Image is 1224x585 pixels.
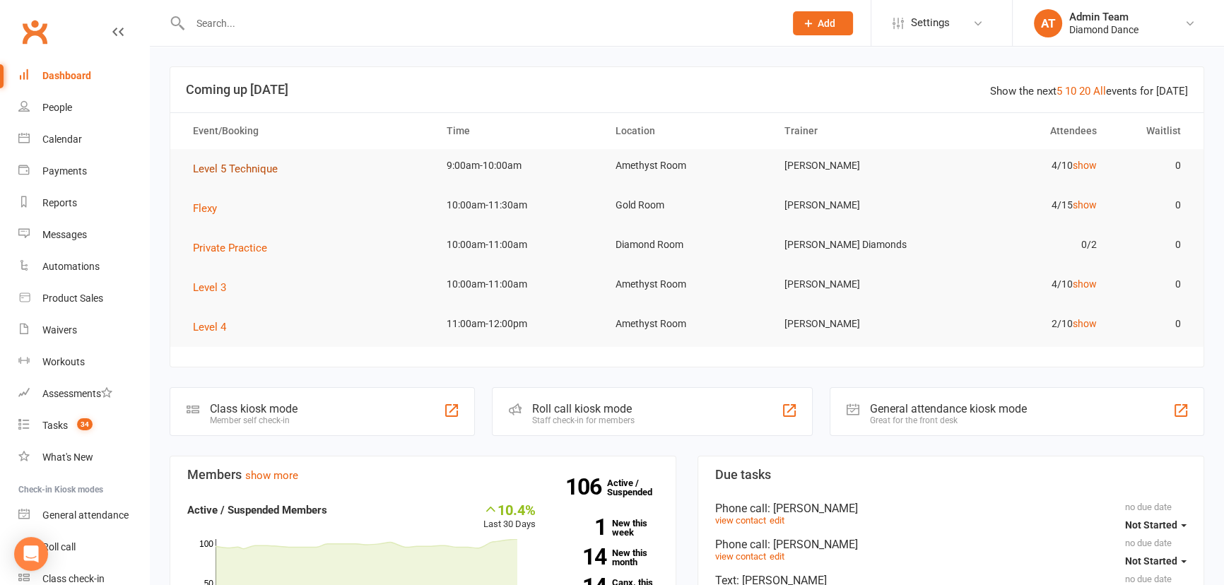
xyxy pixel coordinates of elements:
[187,504,327,516] strong: Active / Suspended Members
[193,160,288,177] button: Level 5 Technique
[434,228,603,261] td: 10:00am-11:00am
[603,189,772,222] td: Gold Room
[715,551,766,562] a: view contact
[941,228,1110,261] td: 0/2
[434,307,603,341] td: 11:00am-12:00pm
[18,124,149,155] a: Calendar
[772,113,941,149] th: Trainer
[1034,9,1062,37] div: AT
[42,388,112,399] div: Assessments
[941,268,1110,301] td: 4/10
[42,197,77,208] div: Reports
[42,261,100,272] div: Automations
[42,70,91,81] div: Dashboard
[557,548,659,567] a: 14New this month
[911,7,950,39] span: Settings
[715,502,1187,515] div: Phone call
[186,83,1188,97] h3: Coming up [DATE]
[193,281,226,294] span: Level 3
[42,134,82,145] div: Calendar
[767,502,858,515] span: : [PERSON_NAME]
[18,531,149,563] a: Roll call
[715,468,1187,482] h3: Due tasks
[18,155,149,187] a: Payments
[772,268,941,301] td: [PERSON_NAME]
[42,541,76,552] div: Roll call
[42,324,77,336] div: Waivers
[603,228,772,261] td: Diamond Room
[1069,11,1138,23] div: Admin Team
[941,149,1110,182] td: 4/10
[18,187,149,219] a: Reports
[1110,268,1194,301] td: 0
[210,415,298,425] div: Member self check-in
[767,538,858,551] span: : [PERSON_NAME]
[434,113,603,149] th: Time
[18,314,149,346] a: Waivers
[193,321,226,333] span: Level 4
[603,113,772,149] th: Location
[193,279,236,296] button: Level 3
[186,13,775,33] input: Search...
[772,149,941,182] td: [PERSON_NAME]
[603,149,772,182] td: Amethyst Room
[1125,548,1187,574] button: Not Started
[1073,318,1097,329] a: show
[607,468,669,507] a: 106Active / Suspended
[42,356,85,367] div: Workouts
[1073,160,1097,171] a: show
[18,60,149,92] a: Dashboard
[1110,189,1194,222] td: 0
[18,442,149,473] a: What's New
[770,551,784,562] a: edit
[42,102,72,113] div: People
[42,292,103,304] div: Product Sales
[17,14,52,49] a: Clubworx
[818,18,835,29] span: Add
[187,468,659,482] h3: Members
[483,502,536,532] div: Last 30 Days
[1125,555,1177,567] span: Not Started
[14,537,48,571] div: Open Intercom Messenger
[18,219,149,251] a: Messages
[180,113,434,149] th: Event/Booking
[434,268,603,301] td: 10:00am-11:00am
[42,229,87,240] div: Messages
[193,200,227,217] button: Flexy
[193,202,217,215] span: Flexy
[772,307,941,341] td: [PERSON_NAME]
[18,410,149,442] a: Tasks 34
[1110,113,1194,149] th: Waitlist
[557,546,606,567] strong: 14
[990,83,1188,100] div: Show the next events for [DATE]
[483,502,536,517] div: 10.4%
[1057,85,1062,97] a: 5
[42,420,68,431] div: Tasks
[434,149,603,182] td: 9:00am-10:00am
[18,251,149,283] a: Automations
[603,268,772,301] td: Amethyst Room
[193,162,278,175] span: Level 5 Technique
[193,242,267,254] span: Private Practice
[1125,512,1187,538] button: Not Started
[557,516,606,538] strong: 1
[793,11,853,35] button: Add
[1079,85,1090,97] a: 20
[42,573,105,584] div: Class check-in
[18,346,149,378] a: Workouts
[772,228,941,261] td: [PERSON_NAME] Diamonds
[772,189,941,222] td: [PERSON_NAME]
[1125,519,1177,531] span: Not Started
[210,402,298,415] div: Class kiosk mode
[1073,199,1097,211] a: show
[1073,278,1097,290] a: show
[532,402,635,415] div: Roll call kiosk mode
[245,469,298,482] a: show more
[193,240,277,256] button: Private Practice
[941,189,1110,222] td: 4/15
[77,418,93,430] span: 34
[1110,307,1194,341] td: 0
[42,165,87,177] div: Payments
[557,519,659,537] a: 1New this week
[1110,228,1194,261] td: 0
